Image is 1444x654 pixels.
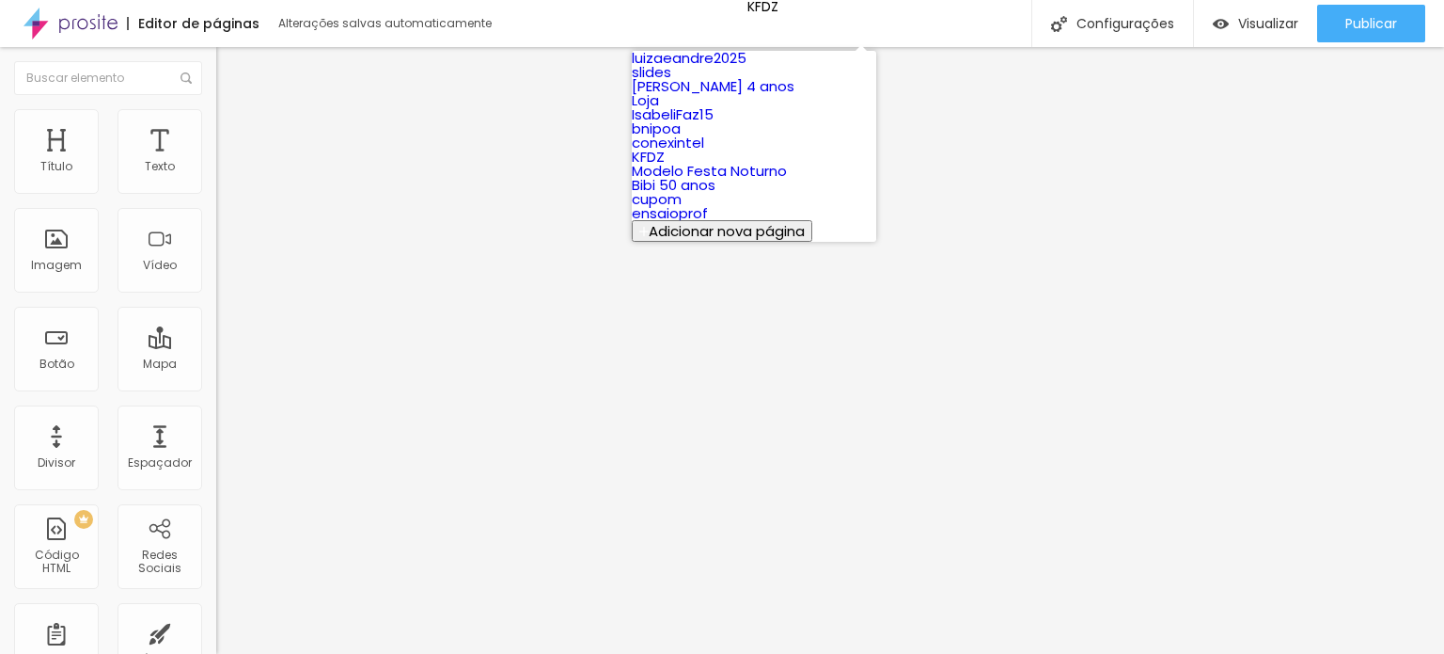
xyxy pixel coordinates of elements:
[632,147,665,167] a: KFDZ
[19,549,93,576] div: Código HTML
[145,160,175,173] div: Texto
[1238,16,1298,31] span: Visualizar
[632,104,714,124] a: IsabeliFaz15
[278,18,494,29] div: Alterações salvas automaticamente
[632,62,671,82] a: slides
[1051,16,1067,32] img: Icone
[1213,16,1229,32] img: view-1.svg
[39,358,74,371] div: Botão
[122,549,196,576] div: Redes Sociais
[632,76,794,96] a: [PERSON_NAME] 4 anos
[632,203,708,223] a: ensaioprof
[1345,16,1397,31] span: Publicar
[38,456,75,470] div: Divisor
[128,456,192,470] div: Espaçador
[143,259,177,272] div: Vídeo
[632,133,704,152] a: conexintel
[40,160,72,173] div: Título
[1317,5,1425,42] button: Publicar
[632,161,787,181] a: Modelo Festa Noturno
[632,189,682,209] a: cupom
[632,119,681,138] a: bnipoa
[216,47,1444,654] iframe: Editor
[632,90,659,110] a: Loja
[31,259,82,272] div: Imagem
[649,221,805,241] span: Adicionar nova página
[180,72,192,84] img: Icone
[1194,5,1317,42] button: Visualizar
[127,17,259,30] div: Editor de páginas
[14,61,202,95] input: Buscar elemento
[632,220,812,242] button: Adicionar nova página
[632,48,746,68] a: luizaeandre2025
[632,175,715,195] a: Bibi 50 anos
[143,358,177,371] div: Mapa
